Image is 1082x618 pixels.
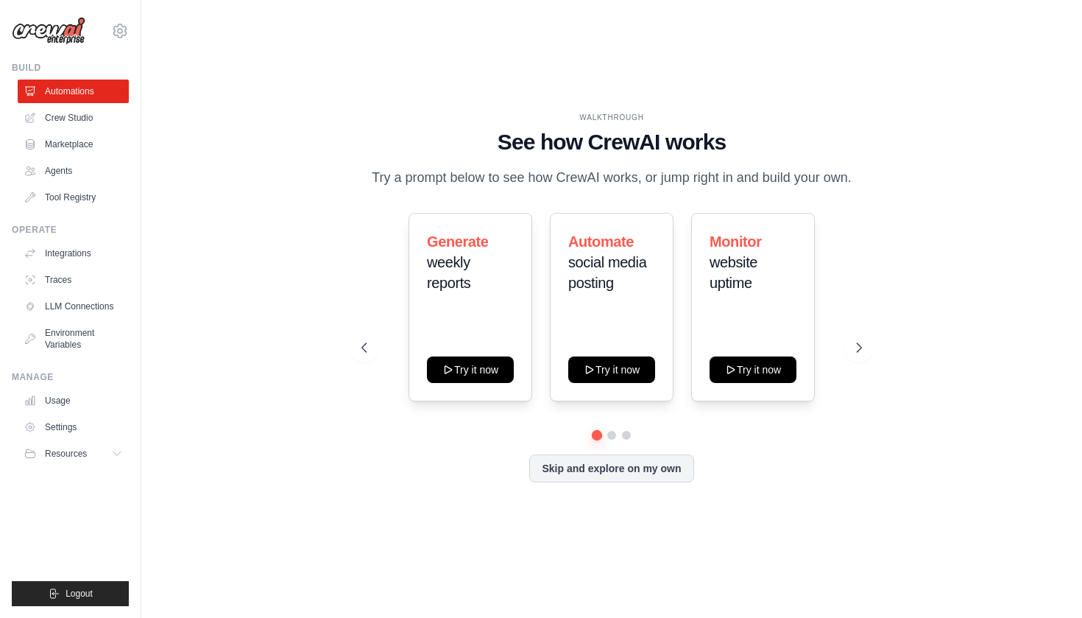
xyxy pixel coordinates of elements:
a: Agents [18,159,129,183]
h1: See how CrewAI works [361,129,862,155]
span: Automate [568,233,634,250]
span: Logout [66,588,93,600]
a: Automations [18,80,129,103]
button: Skip and explore on my own [529,454,693,482]
button: Logout [12,581,129,606]
img: Logo [12,17,85,45]
button: Resources [18,442,129,466]
a: Tool Registry [18,186,129,209]
span: Resources [45,448,87,460]
a: Settings [18,415,129,439]
a: Environment Variables [18,321,129,357]
a: Crew Studio [18,106,129,130]
span: social media posting [568,254,646,291]
button: Try it now [710,357,796,383]
a: Usage [18,389,129,412]
a: Marketplace [18,133,129,156]
p: Try a prompt below to see how CrewAI works, or jump right in and build your own. [364,167,859,189]
span: weekly reports [427,254,470,291]
div: Build [12,62,129,74]
button: Try it now [427,357,514,383]
a: Traces [18,268,129,292]
button: Try it now [568,357,655,383]
span: Generate [427,233,489,250]
div: WALKTHROUGH [361,112,862,123]
a: Integrations [18,242,129,265]
div: Manage [12,371,129,383]
span: website uptime [710,254,757,291]
a: LLM Connections [18,295,129,318]
div: Operate [12,224,129,236]
span: Monitor [710,233,762,250]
